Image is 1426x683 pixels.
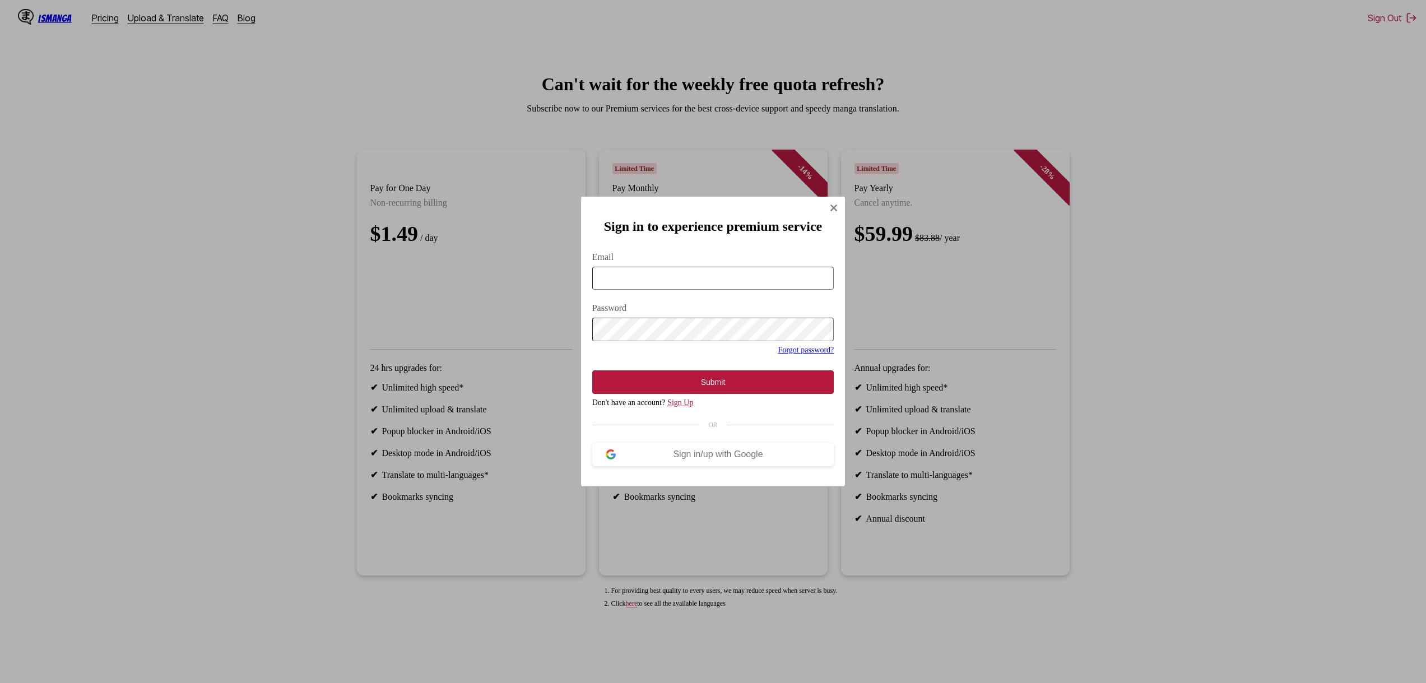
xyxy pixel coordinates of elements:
[592,398,834,407] div: Don't have an account?
[592,443,834,466] button: Sign in/up with Google
[592,252,834,262] label: Email
[667,398,693,407] a: Sign Up
[616,449,821,459] div: Sign in/up with Google
[592,370,834,394] button: Submit
[606,449,616,459] img: google-logo
[581,197,846,486] div: Sign In Modal
[778,346,834,354] a: Forgot password?
[829,203,838,212] img: Close
[592,421,834,429] div: OR
[592,219,834,234] h2: Sign in to experience premium service
[592,303,834,313] label: Password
